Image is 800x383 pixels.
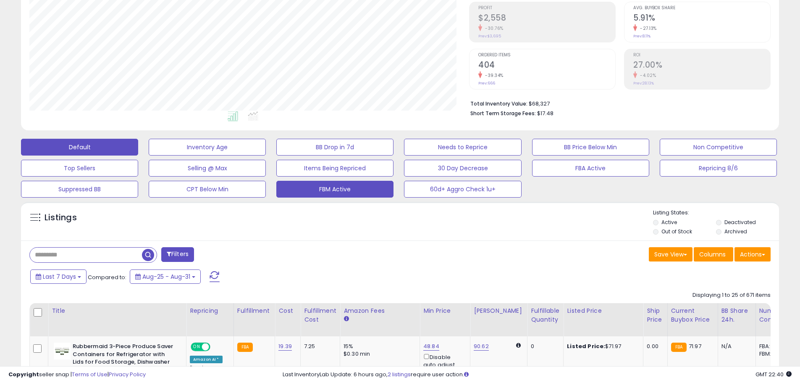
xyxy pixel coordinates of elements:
a: 48.84 [423,342,439,351]
div: N/A [721,343,749,350]
small: -4.02% [637,72,656,79]
button: CPT Below Min [149,181,266,198]
a: 2 listings [388,370,411,378]
button: 60d+ Aggro Check 1u+ [404,181,521,198]
small: Prev: $3,695 [478,34,501,39]
p: Listing States: [653,209,779,217]
small: -39.34% [482,72,504,79]
div: 15% [344,343,413,350]
h2: 27.00% [633,60,770,71]
button: Last 7 Days [30,269,87,284]
button: Non Competitive [660,139,777,156]
button: BB Drop in 7d [276,139,393,156]
a: Privacy Policy [109,370,146,378]
button: Repricing 8/6 [660,160,777,177]
button: Suppressed BB [21,181,138,198]
div: Displaying 1 to 25 of 671 items [692,291,771,299]
button: Actions [734,247,771,261]
span: Columns [699,250,726,259]
small: -27.13% [637,25,657,32]
h2: 404 [478,60,615,71]
button: Selling @ Max [149,160,266,177]
b: Rubbermaid 3-Piece Produce Saver Containers for Refrigerator with Lids for Food Storage, Dishwash... [73,343,175,376]
div: Current Buybox Price [671,306,714,324]
div: Amazon Fees [344,306,416,315]
button: Save View [649,247,692,261]
li: $68,327 [470,98,764,108]
div: Amazon AI * [190,356,223,363]
img: 31M9F0ltAtL._SL40_.jpg [54,343,71,359]
span: 2025-09-8 22:40 GMT [755,370,792,378]
button: Filters [161,247,194,262]
div: seller snap | | [8,371,146,379]
div: FBA: 1 [759,343,787,350]
small: FBA [237,343,253,352]
span: Aug-25 - Aug-31 [142,272,190,281]
div: Fulfillable Quantity [531,306,560,324]
button: Inventory Age [149,139,266,156]
div: $0.30 min [344,350,413,358]
strong: Copyright [8,370,39,378]
div: Last InventoryLab Update: 6 hours ago, require user action. [283,371,792,379]
span: ROI [633,53,770,58]
a: Terms of Use [72,370,108,378]
span: Avg. Buybox Share [633,6,770,11]
div: Repricing [190,306,230,315]
span: ON [191,343,202,351]
button: BB Price Below Min [532,139,649,156]
div: BB Share 24h. [721,306,752,324]
button: Top Sellers [21,160,138,177]
h2: $2,558 [478,13,615,24]
div: Fulfillment Cost [304,306,336,324]
b: Short Term Storage Fees: [470,110,536,117]
span: 71.97 [689,342,701,350]
a: 19.39 [278,342,292,351]
label: Active [661,219,677,226]
b: Total Inventory Value: [470,100,527,107]
div: $71.97 [567,343,637,350]
span: $17.48 [537,109,553,117]
button: Aug-25 - Aug-31 [130,269,201,284]
span: Profit [478,6,615,11]
div: Cost [278,306,297,315]
span: OFF [209,343,223,351]
small: -30.76% [482,25,504,32]
div: FBM: 0 [759,350,787,358]
label: Out of Stock [661,228,692,235]
div: Title [52,306,183,315]
small: FBA [671,343,687,352]
button: FBA Active [532,160,649,177]
div: Listed Price [567,306,640,315]
button: Default [21,139,138,156]
button: 30 Day Decrease [404,160,521,177]
button: FBM Active [276,181,393,198]
div: Ship Price [647,306,664,324]
div: 7.25 [304,343,333,350]
div: Num of Comp. [759,306,790,324]
small: Prev: 28.13% [633,81,654,86]
button: Needs to Reprice [404,139,521,156]
h5: Listings [45,212,77,224]
span: Last 7 Days [43,272,76,281]
label: Archived [724,228,747,235]
div: [PERSON_NAME] [474,306,524,315]
div: Disable auto adjust min [423,352,464,377]
small: Prev: 666 [478,81,495,86]
small: Amazon Fees. [344,315,349,323]
button: Columns [694,247,733,261]
a: 90.62 [474,342,489,351]
span: Compared to: [88,273,126,281]
div: Min Price [423,306,467,315]
button: Items Being Repriced [276,160,393,177]
b: Listed Price: [567,342,605,350]
small: Prev: 8.11% [633,34,650,39]
label: Deactivated [724,219,756,226]
div: 0.00 [647,343,661,350]
h2: 5.91% [633,13,770,24]
div: 0 [531,343,557,350]
div: Fulfillment [237,306,271,315]
span: Ordered Items [478,53,615,58]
